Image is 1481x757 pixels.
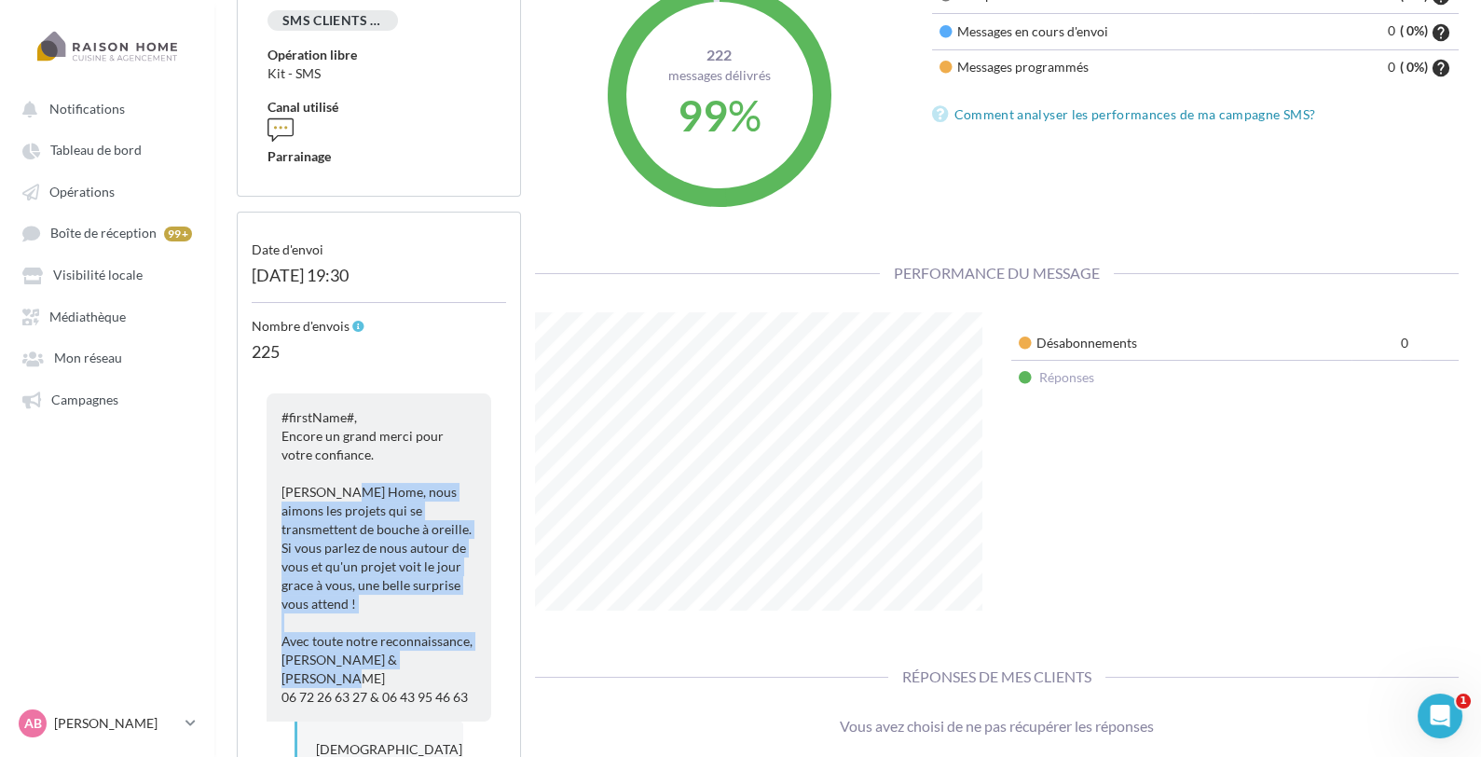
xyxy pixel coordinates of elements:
[888,668,1105,685] span: Réponses de mes clients
[164,227,192,241] div: 99+
[281,409,473,705] span: #firstName#, Encore un grand merci pour votre confiance. [PERSON_NAME] Home, nous aimons les proj...
[11,132,203,166] a: Tableau de bord
[1456,694,1471,709] span: 1
[49,309,126,324] span: Médiathèque
[267,147,490,166] div: Parrainage
[11,215,203,250] a: Boîte de réception 99+
[267,99,338,115] span: Canal utilisé
[51,392,118,407] span: Campagnes
[252,336,506,378] div: 225
[678,89,728,140] span: 99
[1431,23,1451,42] i: help
[50,226,157,241] span: Boîte de réception
[49,184,115,200] span: Opérations
[880,264,1114,282] span: Performance du message
[1388,22,1400,38] span: 0
[11,299,203,333] a: Médiathèque
[11,174,203,208] a: Opérations
[1388,59,1400,75] span: 0
[24,714,42,733] span: AB
[252,259,506,303] div: [DATE] 19:30
[932,103,1323,126] a: Comment analyser les performances de ma campagne SMS?
[1400,22,1428,38] span: ( 0%)
[11,91,196,125] button: Notifications
[15,706,199,741] a: AB [PERSON_NAME]
[11,382,203,416] a: Campagnes
[640,84,799,145] div: %
[50,143,142,158] span: Tableau de bord
[840,717,1154,735] span: Vous avez choisi de ne pas récupérer les réponses
[11,257,203,291] a: Visibilité locale
[252,227,506,259] div: Date d'envoi
[54,351,122,366] span: Mon réseau
[932,49,1253,85] td: Messages programmés
[1431,59,1451,77] i: help
[49,101,125,117] span: Notifications
[54,714,178,733] p: [PERSON_NAME]
[1401,335,1413,351] span: 0
[11,340,203,374] a: Mon réseau
[1039,369,1094,385] span: Réponses
[267,10,398,31] div: SMS CLIENTS 2025 CADEAUX
[267,64,490,83] div: Kit - SMS
[53,268,143,283] span: Visibilité locale
[932,14,1253,49] td: Messages en cours d'envoi
[1011,326,1351,361] td: Désabonnements
[252,318,350,334] span: Nombre d'envois
[640,45,799,66] span: 222
[668,66,771,82] span: Messages délivrés
[1418,694,1462,738] iframe: Intercom live chat
[267,46,490,64] div: Opération libre
[1400,59,1428,75] span: ( 0%)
